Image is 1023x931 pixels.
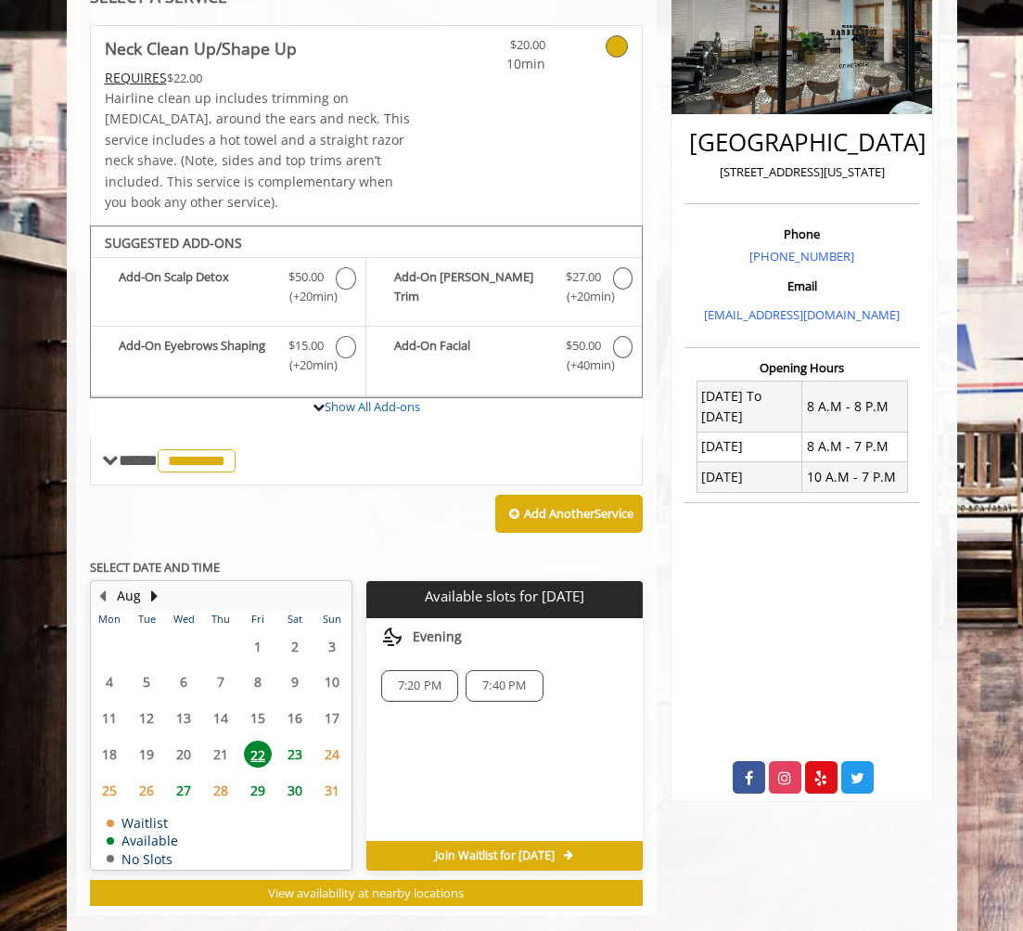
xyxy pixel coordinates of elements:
td: [DATE] [697,462,801,492]
td: Select day30 [276,772,313,808]
td: 8 A.M - 7 P.M [802,432,907,461]
h2: [GEOGRAPHIC_DATA] [689,129,914,156]
span: $50.00 [288,267,324,287]
span: Evening [413,629,462,644]
td: Waitlist [107,816,178,830]
td: Select day31 [313,772,351,808]
td: Select day24 [313,736,351,772]
a: [EMAIL_ADDRESS][DOMAIN_NAME] [704,306,900,323]
b: Add Another Service [524,505,633,522]
label: Add-On Facial [376,336,633,380]
span: This service needs some Advance to be paid before we block your appointment [105,69,167,86]
th: Thu [202,610,239,628]
td: Select day23 [276,736,313,772]
span: 7:40 PM [482,679,526,693]
span: $50.00 [566,336,601,356]
td: [DATE] [697,432,801,461]
h3: Phone [689,227,914,240]
p: Available slots for [DATE] [374,588,635,604]
td: Select day28 [202,772,239,808]
button: Aug [117,586,141,606]
th: Mon [92,610,129,628]
td: 10 A.M - 7 P.M [802,462,907,492]
th: Tue [128,610,165,628]
span: 22 [244,741,272,768]
span: (+20min ) [286,356,326,375]
span: (+20min ) [562,287,603,306]
span: View availability at nearby locations [268,885,464,901]
th: Wed [165,610,202,628]
div: 7:40 PM [466,670,543,702]
td: Select day29 [239,772,276,808]
span: 24 [318,741,346,768]
button: Next Month [147,586,162,606]
span: 10min [458,54,545,74]
button: Previous Month [96,586,110,606]
h3: Email [689,279,914,292]
td: Select day25 [92,772,129,808]
img: evening slots [381,626,403,648]
b: Add-On Scalp Detox [119,267,277,306]
span: Join Waitlist for [DATE] [435,848,555,863]
span: 29 [244,777,272,804]
span: 7:20 PM [398,679,441,693]
td: Select day27 [165,772,202,808]
div: $22.00 [105,68,413,88]
div: Neck Clean Up/Shape Up Add-onS [90,226,644,398]
td: [DATE] To [DATE] [697,381,801,433]
label: Add-On Scalp Detox [100,267,356,311]
td: Available [107,834,178,847]
label: Add-On Beard Trim [376,267,633,311]
a: Show All Add-ons [325,398,420,415]
b: Neck Clean Up/Shape Up [105,35,297,61]
b: SELECT DATE AND TIME [90,559,220,575]
th: Fri [239,610,276,628]
td: Select day26 [128,772,165,808]
button: Add AnotherService [495,495,643,534]
b: Add-On Eyebrows Shaping [119,336,277,375]
td: No Slots [107,852,178,866]
h3: Opening Hours [684,361,919,374]
span: 25 [96,777,123,804]
b: SUGGESTED ADD-ONS [105,234,242,252]
span: $15.00 [288,336,324,356]
th: Sun [313,610,351,628]
span: 23 [281,741,309,768]
b: Add-On Facial [394,336,554,375]
span: $27.00 [566,267,601,287]
p: [STREET_ADDRESS][US_STATE] [689,162,914,182]
span: (+40min ) [562,356,603,375]
b: Add-On [PERSON_NAME] Trim [394,267,554,306]
button: View availability at nearby locations [90,880,644,907]
span: 30 [281,777,309,804]
label: Add-On Eyebrows Shaping [100,336,356,380]
span: (+20min ) [286,287,326,306]
span: 28 [207,777,235,804]
span: 26 [133,777,160,804]
a: $20.00 [458,26,545,75]
span: 31 [318,777,346,804]
th: Sat [276,610,313,628]
span: 27 [170,777,198,804]
div: 7:20 PM [381,670,458,702]
p: Hairline clean up includes trimming on [MEDICAL_DATA], around the ears and neck. This service inc... [105,88,413,213]
td: 8 A.M - 8 P.M [802,381,907,433]
td: Select day22 [239,736,276,772]
a: [PHONE_NUMBER] [749,248,854,265]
